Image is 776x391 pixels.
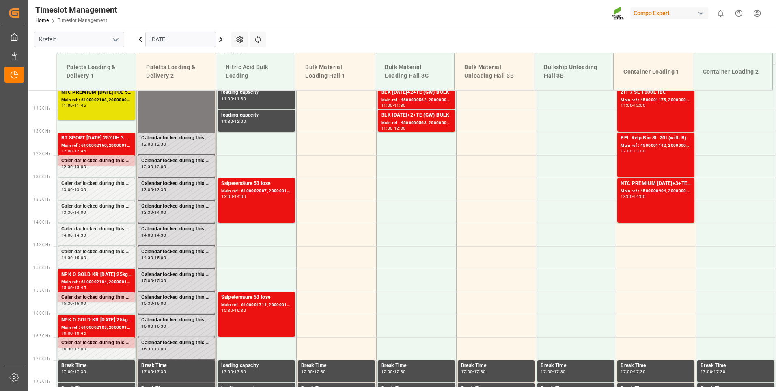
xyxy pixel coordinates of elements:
div: 12:30 [61,165,73,169]
div: - [153,188,154,191]
div: 14:30 [61,256,73,260]
div: 16:30 [154,324,166,328]
div: 11:30 [394,104,406,107]
div: - [73,165,74,169]
div: Compo Expert [630,7,708,19]
div: Salpetersäure 53 lose [221,180,292,188]
div: Main ref : 6100002007, 2000001539 [221,188,292,195]
div: 13:00 [141,188,153,191]
div: - [73,149,74,153]
div: - [233,97,234,100]
div: 13:30 [74,188,86,191]
div: - [73,188,74,191]
div: 15:00 [74,256,86,260]
div: 17:30 [314,370,326,374]
div: 16:30 [61,347,73,351]
span: 15:00 Hr [33,265,50,270]
div: 11:00 [61,104,73,107]
div: 13:00 [221,195,233,198]
div: - [73,104,74,107]
div: - [393,104,394,107]
div: - [472,370,474,374]
div: 12:00 [621,149,632,153]
div: 16:00 [141,324,153,328]
div: - [393,370,394,374]
span: 14:30 Hr [33,243,50,247]
div: - [632,195,634,198]
div: 15:45 [74,286,86,289]
div: 16:30 [234,308,246,312]
div: - [712,370,713,374]
div: - [233,370,234,374]
span: 14:00 Hr [33,220,50,224]
div: 12:00 [61,149,73,153]
div: Salpetersäure 53 lose [221,293,292,302]
div: - [73,370,74,374]
div: 12:00 [234,119,246,123]
div: 17:00 [74,347,86,351]
div: - [73,256,74,260]
div: 13:30 [154,188,166,191]
div: - [73,347,74,351]
div: - [153,324,154,328]
div: 11:30 [221,119,233,123]
div: Break Time [621,362,691,370]
div: 17:00 [154,347,166,351]
div: Break Time [61,362,132,370]
div: - [153,233,154,237]
div: 17:30 [634,370,645,374]
span: 17:30 Hr [33,379,50,384]
div: 17:30 [474,370,486,374]
div: Main ref : 4500000904, 2000000789 [621,188,691,195]
div: 17:00 [461,370,473,374]
div: Main ref : 6100002160, 2000001604 [61,142,132,149]
div: 16:00 [74,302,86,305]
div: Main ref : 4500001175, 2000000991 [621,97,691,104]
div: - [313,370,314,374]
div: Paletts Loading & Delivery 1 [63,60,129,83]
div: 12:00 [141,142,153,146]
div: 12:45 [74,149,86,153]
div: 17:00 [381,370,393,374]
div: Bulk Material Unloading Hall 3B [461,60,527,83]
div: 13:00 [621,195,632,198]
div: 17:00 [221,370,233,374]
div: 14:30 [74,233,86,237]
div: 17:00 [701,370,712,374]
div: - [153,302,154,305]
span: 15:30 Hr [33,288,50,293]
div: 17:00 [61,370,73,374]
div: 17:00 [621,370,632,374]
div: Calendar locked during this period. [61,157,131,165]
button: open menu [109,33,121,46]
div: BLK [DATE]+2+TE (GW) BULK [381,89,452,97]
div: 14:00 [634,195,645,198]
div: - [632,104,634,107]
div: - [233,119,234,123]
div: 17:30 [554,370,566,374]
div: 14:30 [141,256,153,260]
div: Paletts Loading & Delivery 2 [143,60,209,83]
div: 13:00 [634,149,645,153]
div: Calendar locked during this period. [141,293,211,302]
div: Break Time [301,362,372,370]
div: 15:30 [154,279,166,282]
div: BT SPORT [DATE] 25%UH 3M 25kg (x40) INTBT FAIR 25-5-8 35%UH 3M 25kg (x40) INTBT T NK [DATE] 11%UH... [61,134,132,142]
div: 17:00 [141,370,153,374]
div: Break Time [541,362,611,370]
div: - [233,195,234,198]
div: Bulkship Unloading Hall 3B [541,60,607,83]
div: Container Loading 2 [700,64,766,79]
div: 15:00 [154,256,166,260]
div: 15:30 [141,302,153,305]
div: Calendar locked during this period. [61,339,131,347]
div: Calendar locked during this period. [61,248,131,256]
div: Calendar locked during this period. [141,248,211,256]
div: Main ref : 6100002108, 2000000782 2000001637;2000001277 [61,97,132,104]
div: NPK O GOLD KR [DATE] 25kg (x60) IT [61,316,132,324]
div: Calendar locked during this period. [141,157,211,165]
div: - [233,308,234,312]
div: Bulk Material Loading Hall 3C [382,60,448,83]
div: 14:00 [141,233,153,237]
div: 16:00 [61,331,73,335]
